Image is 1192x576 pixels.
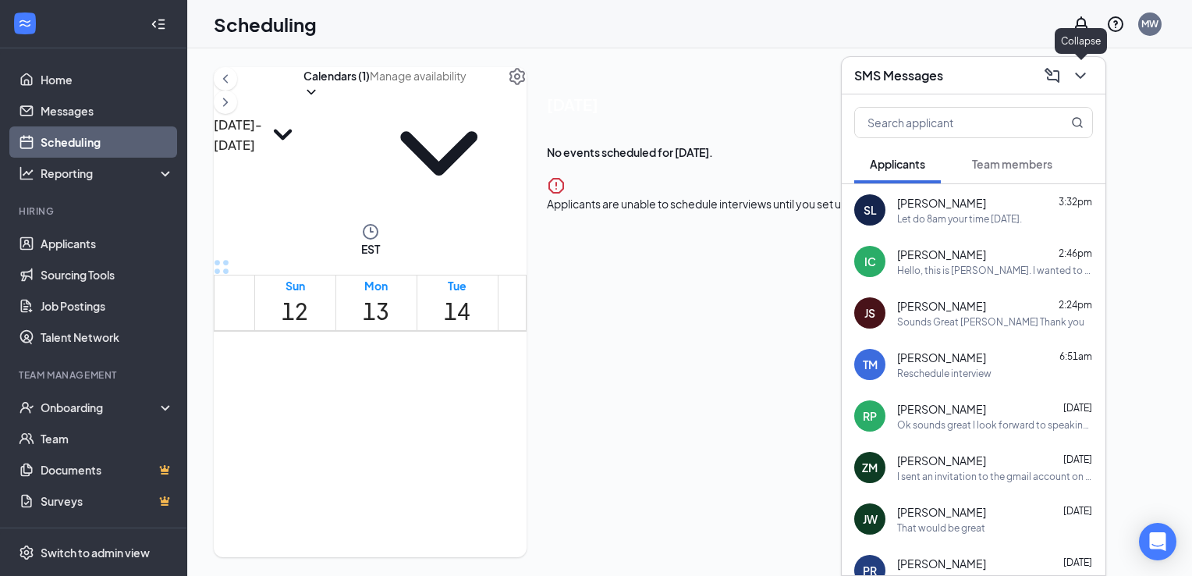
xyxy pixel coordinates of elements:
[1141,17,1158,30] div: MW
[444,294,470,329] h1: 14
[41,400,161,415] div: Onboarding
[1139,523,1176,560] div: Open Intercom Messenger
[1059,196,1092,208] span: 3:32pm
[19,204,171,218] div: Hiring
[363,277,389,294] div: Mon
[1068,63,1093,88] button: ChevronDown
[525,294,552,329] h1: 15
[1072,15,1091,34] svg: Notifications
[508,67,527,222] a: Settings
[1071,66,1090,85] svg: ChevronDown
[282,277,308,294] div: Sun
[897,247,986,262] span: [PERSON_NAME]
[19,400,34,415] svg: UserCheck
[547,195,930,212] div: Applicants are unable to schedule interviews until you set up your availability.
[864,254,876,269] div: IC
[897,315,1084,329] div: Sounds Great [PERSON_NAME] Thank you
[897,264,1093,277] div: Hello, this is [PERSON_NAME]. I wanted to follow up on the application I submitted recently and s...
[363,294,389,329] h1: 13
[1063,556,1092,568] span: [DATE]
[282,294,308,329] h1: 12
[41,259,174,290] a: Sourcing Tools
[854,67,943,84] h3: SMS Messages
[897,212,1022,226] div: Let do 8am your time [DATE].
[897,504,986,520] span: [PERSON_NAME]
[897,401,986,417] span: [PERSON_NAME]
[41,165,175,181] div: Reporting
[897,418,1093,432] div: Ok sounds great I look forward to speaking with you.
[361,222,380,241] svg: Clock
[151,16,166,32] svg: Collapse
[41,545,150,560] div: Switch to admin view
[1063,402,1092,414] span: [DATE]
[1063,453,1092,465] span: [DATE]
[1040,63,1065,88] button: ComposeMessage
[41,322,174,353] a: Talent Network
[1059,247,1092,259] span: 2:46pm
[17,16,33,31] svg: WorkstreamLogo
[972,157,1052,171] span: Team members
[547,92,930,116] span: [DATE]
[214,67,237,91] button: ChevronLeft
[19,165,34,181] svg: Analysis
[41,228,174,259] a: Applicants
[303,84,319,100] svg: ChevronDown
[361,241,380,257] span: EST
[862,460,878,475] div: ZM
[19,368,171,382] div: Team Management
[218,93,233,112] svg: ChevronRight
[897,453,986,468] span: [PERSON_NAME]
[41,64,174,95] a: Home
[525,277,552,294] div: Wed
[214,91,237,114] button: ChevronRight
[303,67,370,100] button: Calendars (1)ChevronDown
[522,276,555,330] a: October 15, 2025
[1106,15,1125,34] svg: QuestionInfo
[508,67,527,86] svg: Settings
[41,95,174,126] a: Messages
[863,511,878,527] div: JW
[897,470,1093,483] div: I sent an invitation to the gmail account on your resume. It may say 2pm on the call, I could not...
[855,108,1040,137] input: Search applicant
[547,144,930,161] span: No events scheduled for [DATE].
[1063,505,1092,517] span: [DATE]
[863,357,878,372] div: TM
[19,545,34,560] svg: Settings
[441,276,474,330] a: October 14, 2025
[547,176,566,195] svg: Error
[370,67,508,84] input: Manage availability
[1043,66,1062,85] svg: ComposeMessage
[897,556,986,571] span: [PERSON_NAME]
[1055,28,1107,54] div: Collapse
[897,350,986,365] span: [PERSON_NAME]
[41,485,174,517] a: SurveysCrown
[218,69,233,88] svg: ChevronLeft
[864,202,877,218] div: SL
[214,11,317,37] h1: Scheduling
[41,290,174,322] a: Job Postings
[897,367,992,380] div: Reschedule interview
[864,305,875,321] div: JS
[370,84,508,222] svg: ChevronDown
[41,454,174,485] a: DocumentsCrown
[897,521,985,535] div: That would be great
[897,298,986,314] span: [PERSON_NAME]
[360,276,392,330] a: October 13, 2025
[214,115,262,155] h3: [DATE] - [DATE]
[278,276,311,330] a: October 12, 2025
[262,114,303,155] svg: SmallChevronDown
[41,126,174,158] a: Scheduling
[1059,350,1092,362] span: 6:51am
[870,157,925,171] span: Applicants
[1071,116,1084,129] svg: MagnifyingGlass
[863,408,877,424] div: RP
[897,195,986,211] span: [PERSON_NAME]
[41,423,174,454] a: Team
[444,277,470,294] div: Tue
[1059,299,1092,311] span: 2:24pm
